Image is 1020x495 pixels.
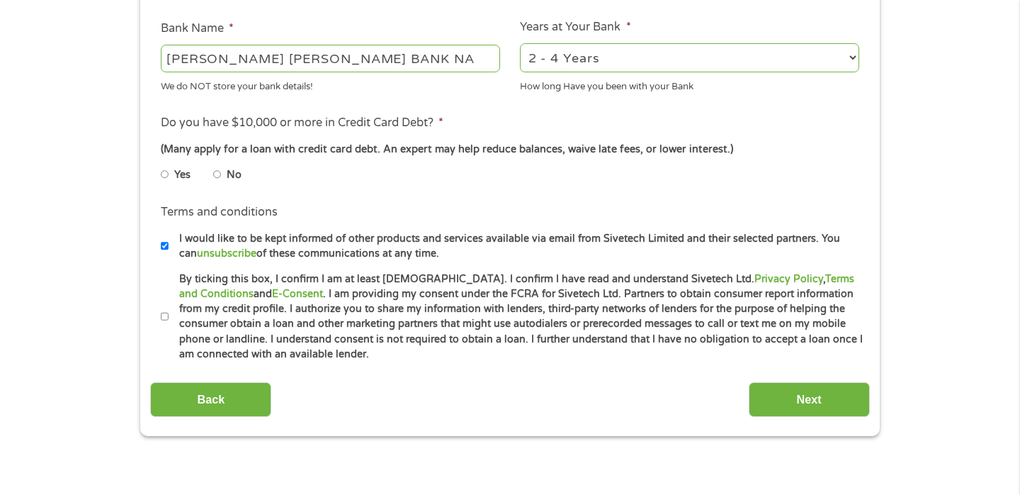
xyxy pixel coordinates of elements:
label: Years at Your Bank [520,20,630,35]
label: By ticking this box, I confirm I am at least [DEMOGRAPHIC_DATA]. I confirm I have read and unders... [169,272,863,362]
a: Privacy Policy [754,273,823,285]
div: We do NOT store your bank details! [161,74,500,94]
label: Bank Name [161,21,234,36]
input: Back [150,382,271,417]
label: Yes [174,167,191,183]
div: (Many apply for a loan with credit card debt. An expert may help reduce balances, waive late fees... [161,142,859,157]
label: I would like to be kept informed of other products and services available via email from Sivetech... [169,231,863,262]
label: Do you have $10,000 or more in Credit Card Debt? [161,116,443,130]
label: No [227,167,242,183]
label: Terms and conditions [161,205,278,220]
a: Terms and Conditions [179,273,854,300]
input: Next [749,382,870,417]
a: E-Consent [272,288,323,300]
div: How long Have you been with your Bank [520,74,859,94]
a: unsubscribe [197,247,256,260]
